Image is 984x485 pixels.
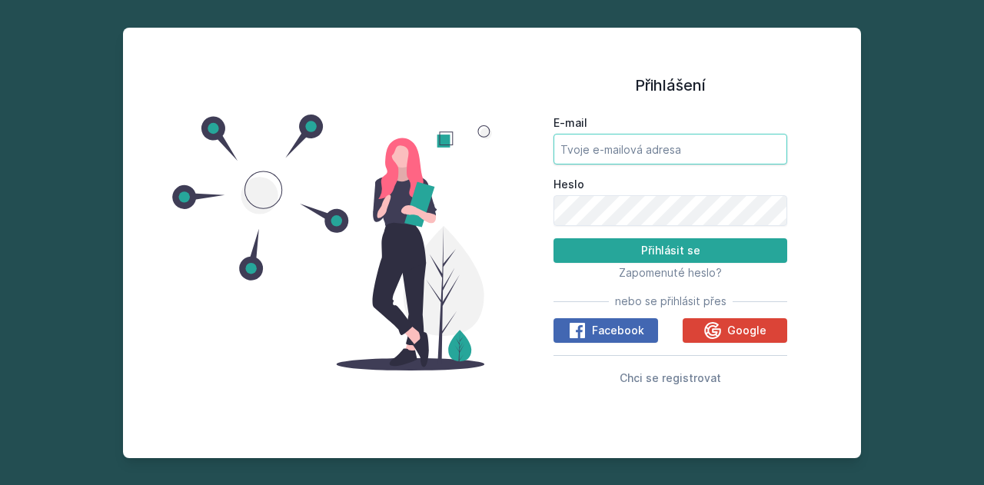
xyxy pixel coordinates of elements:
[620,371,721,384] span: Chci se registrovat
[727,323,766,338] span: Google
[619,266,722,279] span: Zapomenuté heslo?
[553,238,787,263] button: Přihlásit se
[592,323,644,338] span: Facebook
[553,115,787,131] label: E-mail
[615,294,726,309] span: nebo se přihlásit přes
[620,368,721,387] button: Chci se registrovat
[553,177,787,192] label: Heslo
[553,318,658,343] button: Facebook
[553,74,787,97] h1: Přihlášení
[553,134,787,164] input: Tvoje e-mailová adresa
[683,318,787,343] button: Google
